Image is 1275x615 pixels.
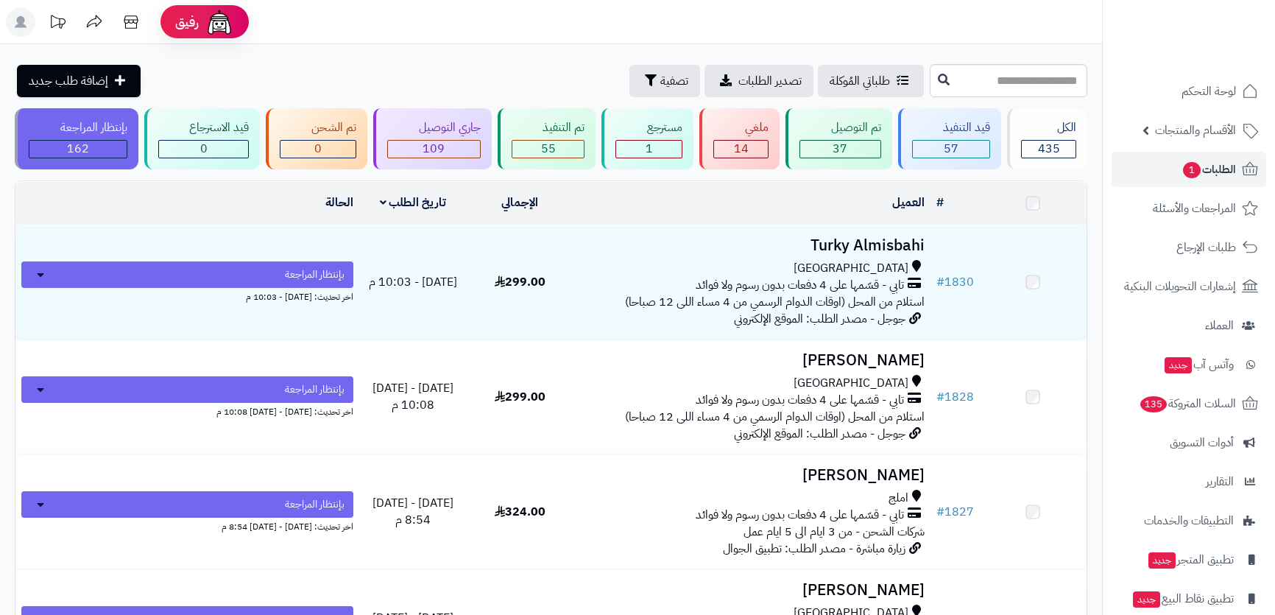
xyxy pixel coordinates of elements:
div: تم الشحن [280,119,356,136]
a: تاريخ الطلب [380,194,447,211]
div: 0 [159,141,249,158]
div: ملغي [713,119,769,136]
span: # [936,503,944,521]
span: الأقسام والمنتجات [1155,120,1236,141]
a: جاري التوصيل 109 [370,108,495,169]
div: قيد الاسترجاع [158,119,250,136]
span: التقارير [1206,471,1234,492]
a: #1830 [936,273,974,291]
span: تابي - قسّمها على 4 دفعات بدون رسوم ولا فوائد [696,392,904,409]
a: التقارير [1112,464,1266,499]
a: إشعارات التحويلات البنكية [1112,269,1266,304]
div: مسترجع [615,119,682,136]
span: طلباتي المُوكلة [830,72,890,90]
a: تم التوصيل 37 [783,108,895,169]
a: وآتس آبجديد [1112,347,1266,382]
span: 299.00 [495,388,545,406]
div: 0 [280,141,356,158]
a: تطبيق المتجرجديد [1112,542,1266,577]
div: اخر تحديث: [DATE] - [DATE] 8:54 م [21,518,353,533]
span: تصفية [660,72,688,90]
span: بإنتظار المراجعة [285,382,345,397]
div: اخر تحديث: [DATE] - 10:03 م [21,288,353,303]
span: [GEOGRAPHIC_DATA] [794,375,908,392]
a: ملغي 14 [696,108,783,169]
div: 109 [388,141,480,158]
div: 14 [714,141,768,158]
a: المراجعات والأسئلة [1112,191,1266,226]
a: العملاء [1112,308,1266,343]
a: طلباتي المُوكلة [818,65,924,97]
span: العملاء [1205,315,1234,336]
span: لوحة التحكم [1182,81,1236,102]
span: 162 [67,140,89,158]
div: تم التنفيذ [512,119,585,136]
h3: [PERSON_NAME] [579,467,925,484]
img: logo-2.png [1175,39,1261,70]
span: استلام من المحل (اوقات الدوام الرسمي من 4 مساء اللى 12 صباحا) [625,408,925,426]
div: اخر تحديث: [DATE] - [DATE] 10:08 م [21,403,353,418]
span: تطبيق نقاط البيع [1131,588,1234,609]
span: 57 [944,140,958,158]
span: السلات المتروكة [1139,393,1236,414]
span: أدوات التسويق [1170,432,1234,453]
span: إشعارات التحويلات البنكية [1124,276,1236,297]
span: إضافة طلب جديد [29,72,108,90]
h3: Turky Almisbahi [579,237,925,254]
a: تم التنفيذ 55 [495,108,599,169]
div: جاري التوصيل [387,119,481,136]
span: جديد [1148,552,1176,569]
span: 37 [833,140,847,158]
a: السلات المتروكة135 [1112,386,1266,421]
a: لوحة التحكم [1112,74,1266,109]
div: 55 [512,141,584,158]
div: الكل [1021,119,1076,136]
a: تم الشحن 0 [263,108,370,169]
span: جديد [1133,591,1160,608]
span: تابي - قسّمها على 4 دفعات بدون رسوم ولا فوائد [696,277,904,294]
span: 0 [314,140,322,158]
span: 55 [541,140,556,158]
h3: [PERSON_NAME] [579,582,925,599]
a: #1827 [936,503,974,521]
span: جديد [1165,357,1192,373]
span: [DATE] - 10:03 م [369,273,457,291]
span: بإنتظار المراجعة [285,267,345,282]
span: 109 [423,140,445,158]
a: تصدير الطلبات [704,65,813,97]
span: 135 [1140,396,1167,412]
span: 299.00 [495,273,545,291]
span: المراجعات والأسئلة [1153,198,1236,219]
a: طلبات الإرجاع [1112,230,1266,265]
div: بإنتظار المراجعة [29,119,127,136]
a: قيد الاسترجاع 0 [141,108,264,169]
span: وآتس آب [1163,354,1234,375]
span: تطبيق المتجر [1147,549,1234,570]
a: الطلبات1 [1112,152,1266,187]
span: طلبات الإرجاع [1176,237,1236,258]
h3: [PERSON_NAME] [579,352,925,369]
a: التطبيقات والخدمات [1112,503,1266,538]
span: شركات الشحن - من 3 ايام الى 5 ايام عمل [744,523,925,541]
span: زيارة مباشرة - مصدر الطلب: تطبيق الجوال [723,540,905,558]
a: #1828 [936,388,974,406]
span: استلام من المحل (اوقات الدوام الرسمي من 4 مساء اللى 12 صباحا) [625,293,925,311]
div: 162 [29,141,127,158]
span: تصدير الطلبات [738,72,802,90]
a: إضافة طلب جديد [17,65,141,97]
a: # [936,194,944,211]
span: التطبيقات والخدمات [1144,510,1234,531]
span: [DATE] - [DATE] 8:54 م [372,494,453,529]
span: 435 [1038,140,1060,158]
span: 14 [734,140,749,158]
span: # [936,388,944,406]
span: رفيق [175,13,199,31]
a: تحديثات المنصة [39,7,76,41]
span: # [936,273,944,291]
a: الكل435 [1004,108,1090,169]
div: 37 [800,141,880,158]
span: جوجل - مصدر الطلب: الموقع الإلكتروني [734,425,905,443]
a: بإنتظار المراجعة 162 [12,108,141,169]
span: [GEOGRAPHIC_DATA] [794,260,908,277]
a: مسترجع 1 [598,108,696,169]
